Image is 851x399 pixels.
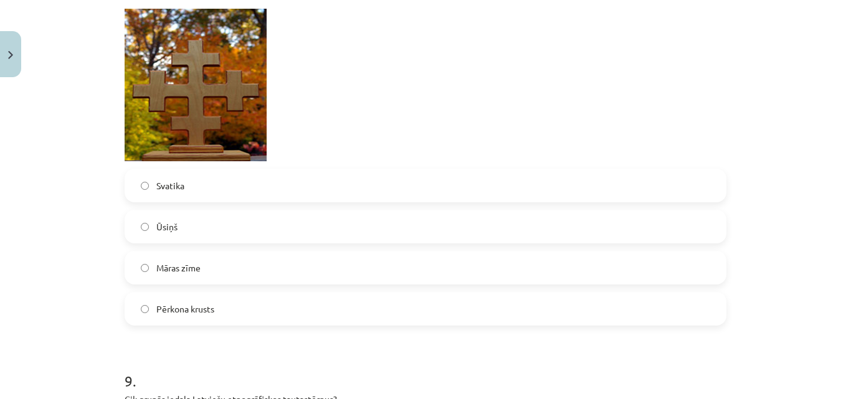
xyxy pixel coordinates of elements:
span: Pērkona krusts [156,303,214,316]
span: Svatika [156,179,184,192]
input: Svatika [141,182,149,190]
input: Pērkona krusts [141,305,149,313]
input: Ūsiņš [141,223,149,231]
span: Ūsiņš [156,220,178,233]
img: icon-close-lesson-0947bae3869378f0d4975bcd49f059093ad1ed9edebbc8119c70593378902aed.svg [8,51,13,59]
span: Māras zīme [156,261,201,275]
input: Māras zīme [141,264,149,272]
h1: 9 . [125,350,726,389]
